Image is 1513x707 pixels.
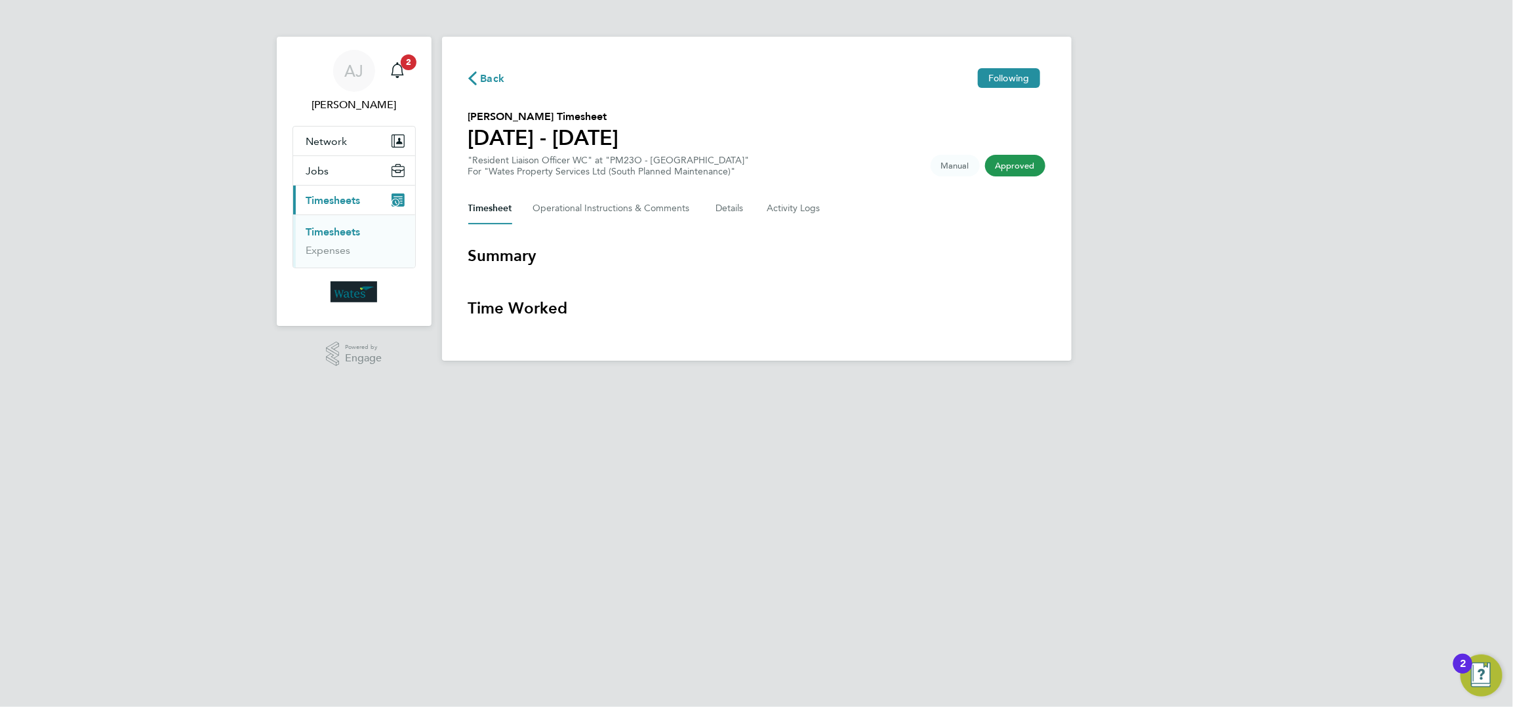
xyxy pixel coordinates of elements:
span: Jobs [306,165,329,177]
button: Back [468,70,505,86]
button: Open Resource Center, 2 new notifications [1461,655,1503,697]
span: Aruna Jassal [293,97,416,113]
h3: Time Worked [468,298,1045,319]
button: Following [978,68,1039,88]
h2: [PERSON_NAME] Timesheet [468,109,619,125]
a: AJ[PERSON_NAME] [293,50,416,113]
span: Network [306,135,348,148]
h3: Summary [468,245,1045,266]
span: Timesheets [306,194,361,207]
a: Timesheets [306,226,361,238]
span: Back [481,71,505,87]
button: Operational Instructions & Comments [533,193,695,224]
div: Timesheets [293,214,415,268]
span: This timesheet has been approved. [985,155,1045,176]
span: AJ [344,62,363,79]
button: Timesheet [468,193,512,224]
div: "Resident Liaison Officer WC" at "PM23O - [GEOGRAPHIC_DATA]" [468,155,750,177]
div: 2 [1460,664,1466,681]
nav: Main navigation [277,37,432,326]
section: Timesheet [468,245,1045,319]
a: Go to home page [293,281,416,302]
button: Timesheets [293,186,415,214]
button: Details [716,193,746,224]
span: Powered by [345,342,382,353]
a: Expenses [306,244,351,256]
span: This timesheet was manually created. [931,155,980,176]
button: Jobs [293,156,415,185]
button: Network [293,127,415,155]
button: Activity Logs [767,193,822,224]
span: Following [988,72,1029,84]
span: 2 [401,54,416,70]
a: 2 [384,50,411,92]
a: Powered byEngage [326,342,382,367]
div: For "Wates Property Services Ltd (South Planned Maintenance)" [468,166,750,177]
span: Engage [345,353,382,364]
img: wates-logo-retina.png [331,281,378,302]
h1: [DATE] - [DATE] [468,125,619,151]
